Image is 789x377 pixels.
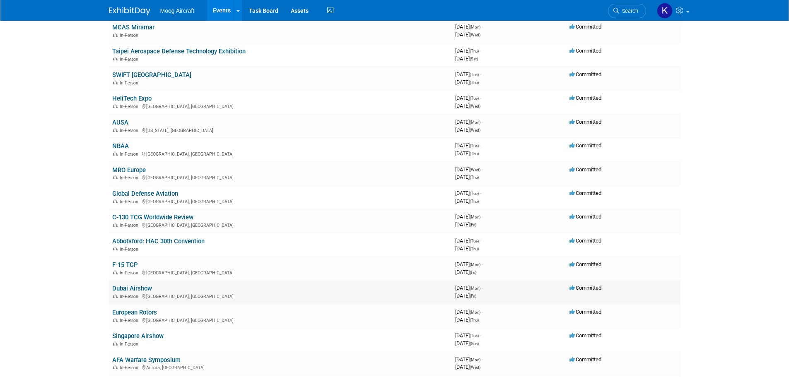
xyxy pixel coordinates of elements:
span: - [482,285,483,291]
span: Committed [569,24,601,30]
span: [DATE] [455,356,483,363]
a: Singapore Airshow [112,332,164,340]
span: (Wed) [470,168,480,172]
img: In-Person Event [113,80,118,84]
div: [GEOGRAPHIC_DATA], [GEOGRAPHIC_DATA] [112,150,449,157]
span: (Wed) [470,33,480,37]
span: In-Person [120,294,141,299]
span: (Mon) [470,310,480,315]
span: In-Person [120,223,141,228]
span: (Sat) [470,57,478,61]
span: In-Person [120,151,141,157]
img: In-Person Event [113,341,118,346]
span: (Thu) [470,247,479,251]
span: [DATE] [455,332,481,339]
a: Abbotsford: HAC 30th Convention [112,238,205,245]
img: In-Person Event [113,365,118,369]
img: In-Person Event [113,247,118,251]
a: MRO Europe [112,166,146,174]
span: [DATE] [455,150,479,156]
span: (Mon) [470,262,480,267]
span: (Thu) [470,199,479,204]
img: In-Person Event [113,175,118,179]
span: [DATE] [455,221,476,228]
span: (Fri) [470,270,476,275]
div: [GEOGRAPHIC_DATA], [GEOGRAPHIC_DATA] [112,293,449,299]
span: [DATE] [455,48,481,54]
a: Taipei Aerospace Defense Technology Exhibition [112,48,246,55]
span: Committed [569,95,601,101]
img: In-Person Event [113,33,118,37]
span: Search [619,8,638,14]
span: (Thu) [470,175,479,180]
span: [DATE] [455,340,479,346]
span: [DATE] [455,142,481,149]
span: (Thu) [470,49,479,53]
span: In-Person [120,175,141,180]
span: - [482,309,483,315]
span: [DATE] [455,71,481,77]
span: - [482,166,483,173]
span: Moog Aircraft [160,7,194,14]
div: [US_STATE], [GEOGRAPHIC_DATA] [112,127,449,133]
span: [DATE] [455,24,483,30]
span: - [480,95,481,101]
span: [DATE] [455,95,481,101]
div: [GEOGRAPHIC_DATA], [GEOGRAPHIC_DATA] [112,103,449,109]
a: AUSA [112,119,128,126]
span: In-Person [120,247,141,252]
span: (Mon) [470,120,480,125]
span: (Thu) [470,80,479,85]
span: (Tue) [470,334,479,338]
span: (Fri) [470,294,476,298]
span: [DATE] [455,166,483,173]
img: In-Person Event [113,57,118,61]
span: [DATE] [455,317,479,323]
a: Dubai Airshow [112,285,152,292]
span: Committed [569,166,601,173]
span: (Tue) [470,144,479,148]
span: In-Person [120,199,141,204]
span: - [482,356,483,363]
span: - [480,142,481,149]
a: European Rotors [112,309,157,316]
span: [DATE] [455,79,479,85]
span: [DATE] [455,293,476,299]
span: Committed [569,261,601,267]
span: (Fri) [470,223,476,227]
span: [DATE] [455,127,480,133]
span: [DATE] [455,364,480,370]
span: Committed [569,48,601,54]
a: SWIFT [GEOGRAPHIC_DATA] [112,71,191,79]
span: - [482,119,483,125]
span: [DATE] [455,269,476,275]
span: Committed [569,285,601,291]
span: [DATE] [455,245,479,252]
img: In-Person Event [113,128,118,132]
span: [DATE] [455,238,481,244]
span: In-Person [120,104,141,109]
img: In-Person Event [113,270,118,274]
a: HeliTech Expo [112,95,152,102]
span: [DATE] [455,285,483,291]
img: In-Person Event [113,294,118,298]
div: [GEOGRAPHIC_DATA], [GEOGRAPHIC_DATA] [112,198,449,204]
span: (Wed) [470,104,480,108]
span: - [480,238,481,244]
div: Aurora, [GEOGRAPHIC_DATA] [112,364,449,370]
span: [DATE] [455,55,478,62]
span: In-Person [120,128,141,133]
span: (Wed) [470,365,480,370]
a: Global Defense Aviation [112,190,178,197]
span: [DATE] [455,119,483,125]
a: NBAA [112,142,129,150]
a: Search [608,4,646,18]
span: [DATE] [455,214,483,220]
span: Committed [569,309,601,315]
img: In-Person Event [113,151,118,156]
span: (Mon) [470,25,480,29]
span: Committed [569,119,601,125]
div: [GEOGRAPHIC_DATA], [GEOGRAPHIC_DATA] [112,269,449,276]
span: [DATE] [455,103,480,109]
span: [DATE] [455,261,483,267]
